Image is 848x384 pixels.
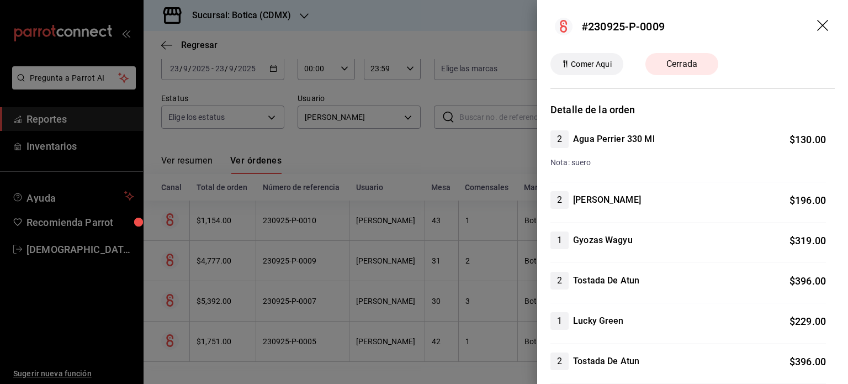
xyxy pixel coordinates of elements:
span: $ 229.00 [789,315,826,327]
span: $ 396.00 [789,356,826,367]
button: drag [817,20,830,33]
span: 2 [550,133,569,146]
div: #230925-P-0009 [581,18,665,35]
span: 2 [550,193,569,207]
span: $ 130.00 [789,134,826,145]
h4: Agua Perrier 330 Ml [573,133,655,146]
h4: Tostada De Atun [573,355,639,368]
span: Nota: suero [550,158,591,167]
span: $ 396.00 [789,275,826,287]
span: 1 [550,234,569,247]
span: Comer Aqui [566,59,616,70]
h4: Gyozas Wagyu [573,234,633,247]
span: 2 [550,274,569,287]
span: 1 [550,314,569,328]
h3: Detalle de la orden [550,102,835,117]
span: Cerrada [660,57,704,71]
span: $ 319.00 [789,235,826,246]
h4: Tostada De Atun [573,274,639,287]
h4: [PERSON_NAME] [573,193,641,207]
span: 2 [550,355,569,368]
h4: Lucky Green [573,314,623,328]
span: $ 196.00 [789,194,826,206]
